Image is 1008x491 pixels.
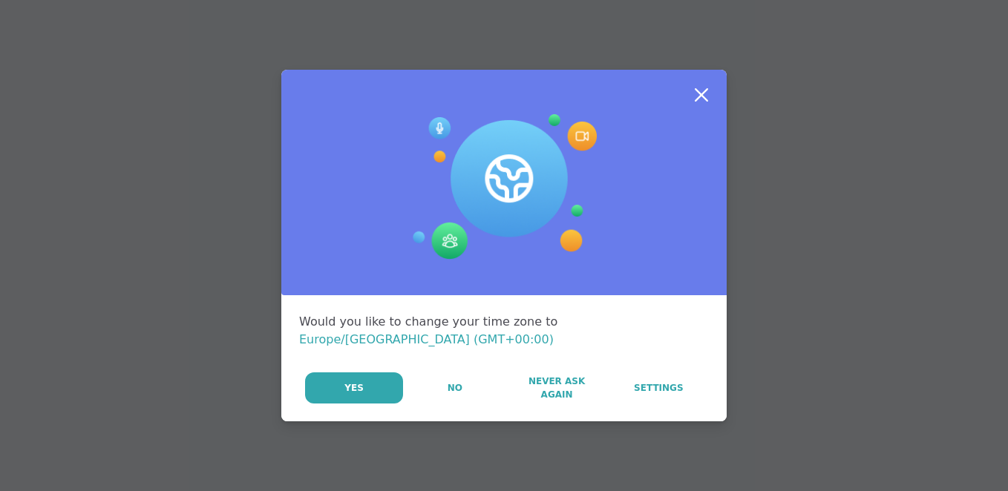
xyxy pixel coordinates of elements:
[344,381,364,395] span: Yes
[609,372,709,403] a: Settings
[634,381,684,395] span: Settings
[514,375,599,401] span: Never Ask Again
[448,381,462,395] span: No
[411,114,597,260] img: Session Experience
[299,332,554,346] span: Europe/[GEOGRAPHIC_DATA] (GMT+00:00)
[299,313,709,349] div: Would you like to change your time zone to
[305,372,403,403] button: Yes
[506,372,606,403] button: Never Ask Again
[405,372,505,403] button: No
